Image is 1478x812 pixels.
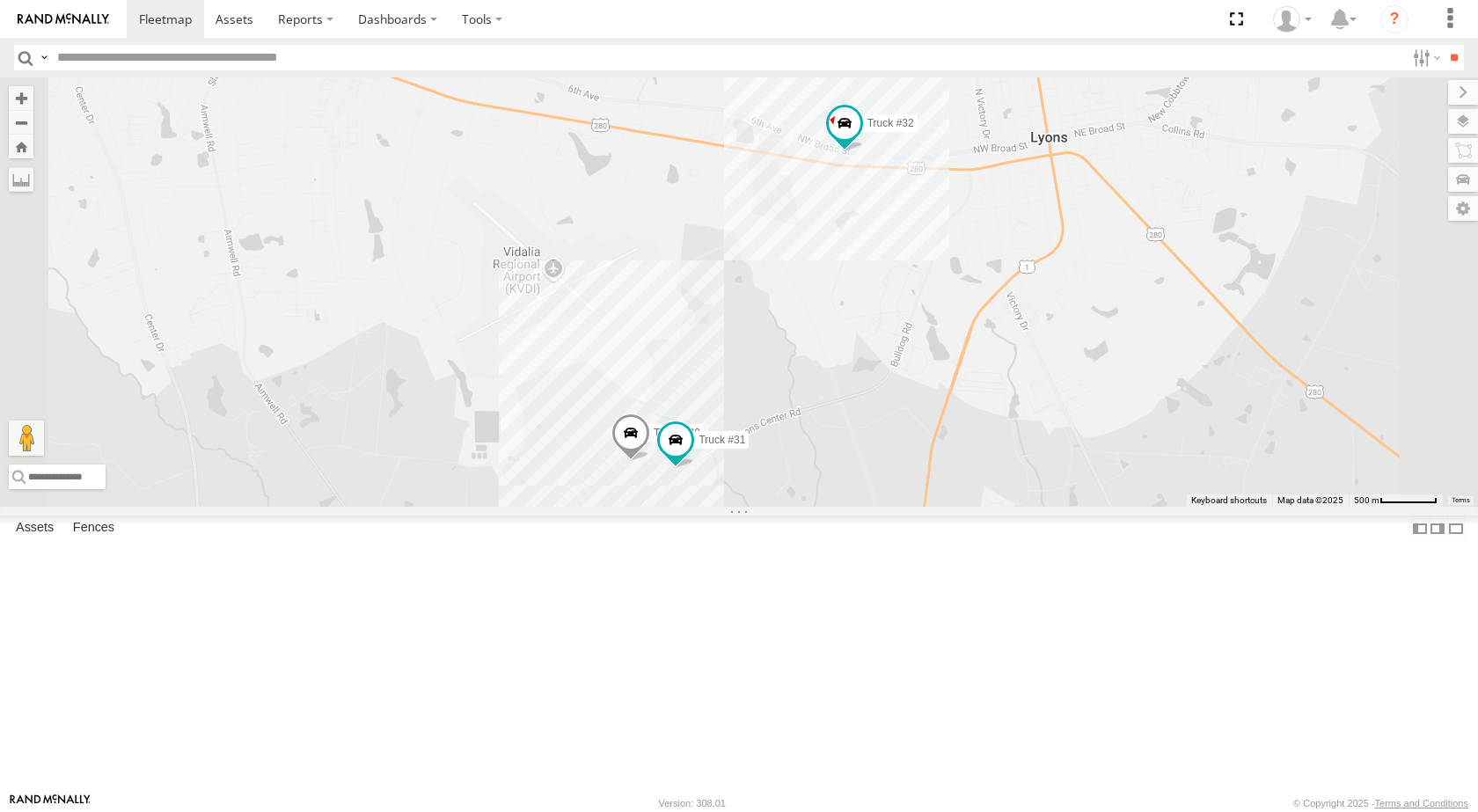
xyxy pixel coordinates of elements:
label: Assets [7,516,62,541]
button: Zoom in [9,86,33,110]
span: Truck #30 [654,427,700,439]
label: Measure [9,167,33,192]
label: Search Filter Options [1406,45,1444,70]
button: Zoom out [9,110,33,135]
label: Hide Summary Table [1447,516,1465,541]
a: Terms and Conditions [1375,798,1468,808]
span: Truck #31 [699,434,745,446]
a: Visit our Website [10,794,91,812]
div: Kasey Beasley [1267,6,1318,33]
span: 500 m [1354,495,1379,505]
a: Terms (opens in new tab) [1452,496,1470,503]
img: rand-logo.svg [18,13,109,26]
div: Version: 308.01 [659,798,726,808]
span: Truck #32 [867,117,914,129]
label: Dock Summary Table to the Left [1411,516,1429,541]
button: Keyboard shortcuts [1191,494,1267,507]
label: Fences [64,516,123,541]
label: Dock Summary Table to the Right [1429,516,1446,541]
label: Search Query [37,45,51,70]
button: Zoom Home [9,135,33,158]
button: Map Scale: 500 m per 62 pixels [1349,494,1443,507]
div: © Copyright 2025 - [1293,798,1468,808]
button: Drag Pegman onto the map to open Street View [9,421,44,456]
span: Map data ©2025 [1277,495,1343,505]
label: Map Settings [1448,196,1478,221]
i: ? [1380,5,1408,33]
